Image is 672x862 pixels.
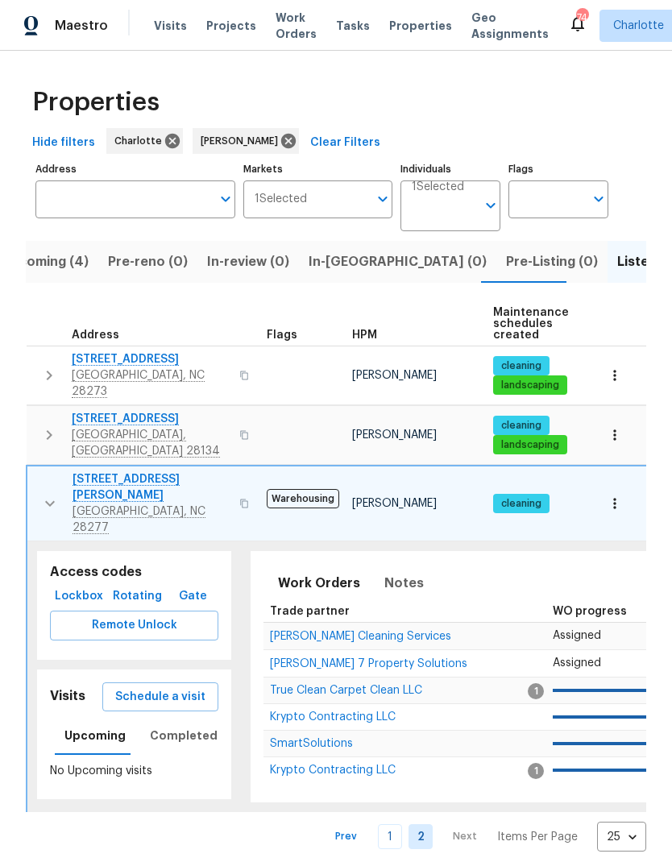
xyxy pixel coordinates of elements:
[26,128,102,158] button: Hide filters
[201,133,284,149] span: [PERSON_NAME]
[471,10,549,42] span: Geo Assignments
[270,738,353,749] span: SmartSolutions
[102,682,218,712] button: Schedule a visit
[497,829,578,845] p: Items Per Page
[108,582,167,611] button: Rotating
[270,765,396,775] a: Krypto Contracting LLC
[309,251,487,273] span: In-[GEOGRAPHIC_DATA] (0)
[553,606,627,617] span: WO progress
[528,683,544,699] span: 1
[270,711,396,723] span: Krypto Contracting LLC
[576,10,587,26] div: 74
[270,712,396,722] a: Krypto Contracting LLC
[214,188,237,210] button: Open
[32,133,95,153] span: Hide filters
[495,419,548,433] span: cleaning
[270,686,422,695] a: True Clean Carpet Clean LLC
[193,128,299,154] div: [PERSON_NAME]
[553,628,650,644] p: Assigned
[270,632,451,641] a: [PERSON_NAME] Cleaning Services
[278,572,360,595] span: Work Orders
[114,586,160,607] span: Rotating
[270,658,467,669] span: [PERSON_NAME] 7 Property Solutions
[50,564,218,581] h5: Access codes
[270,685,422,696] span: True Clean Carpet Clean LLC
[352,429,437,441] span: [PERSON_NAME]
[270,659,467,669] a: [PERSON_NAME] 7 Property Solutions
[384,572,424,595] span: Notes
[72,329,119,341] span: Address
[493,307,569,341] span: Maintenance schedules created
[597,816,646,858] div: 25
[553,655,650,672] p: Assigned
[378,824,402,849] a: Goto page 1
[206,18,256,34] span: Projects
[304,128,387,158] button: Clear Filters
[1,251,89,273] span: Upcoming (4)
[409,824,433,849] a: Goto page 2
[56,586,102,607] span: Lockbox
[352,329,377,341] span: HPM
[55,18,108,34] span: Maestro
[150,726,218,746] span: Completed
[50,688,85,705] h5: Visits
[64,726,126,746] span: Upcoming
[613,18,664,34] span: Charlotte
[108,251,188,273] span: Pre-reno (0)
[352,370,437,381] span: [PERSON_NAME]
[154,18,187,34] span: Visits
[106,128,183,154] div: Charlotte
[207,251,289,273] span: In-review (0)
[50,763,218,780] p: No Upcoming visits
[495,379,566,392] span: landscaping
[173,586,212,607] span: Gate
[400,164,500,174] label: Individuals
[270,631,451,642] span: [PERSON_NAME] Cleaning Services
[528,763,544,779] span: 1
[479,194,502,217] button: Open
[115,687,205,707] span: Schedule a visit
[267,329,297,341] span: Flags
[32,94,160,110] span: Properties
[255,193,307,206] span: 1 Selected
[270,765,396,776] span: Krypto Contracting LLC
[63,615,205,636] span: Remote Unlock
[412,180,464,194] span: 1 Selected
[371,188,394,210] button: Open
[167,582,218,611] button: Gate
[270,606,350,617] span: Trade partner
[320,822,646,852] nav: Pagination Navigation
[50,611,218,640] button: Remote Unlock
[587,188,610,210] button: Open
[270,739,353,748] a: SmartSolutions
[495,497,548,511] span: cleaning
[243,164,393,174] label: Markets
[506,251,598,273] span: Pre-Listing (0)
[114,133,168,149] span: Charlotte
[336,20,370,31] span: Tasks
[310,133,380,153] span: Clear Filters
[267,489,339,508] span: Warehousing
[495,438,566,452] span: landscaping
[495,359,548,373] span: cleaning
[508,164,608,174] label: Flags
[50,582,108,611] button: Lockbox
[389,18,452,34] span: Properties
[35,164,235,174] label: Address
[352,498,437,509] span: [PERSON_NAME]
[276,10,317,42] span: Work Orders
[320,825,371,848] button: Prev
